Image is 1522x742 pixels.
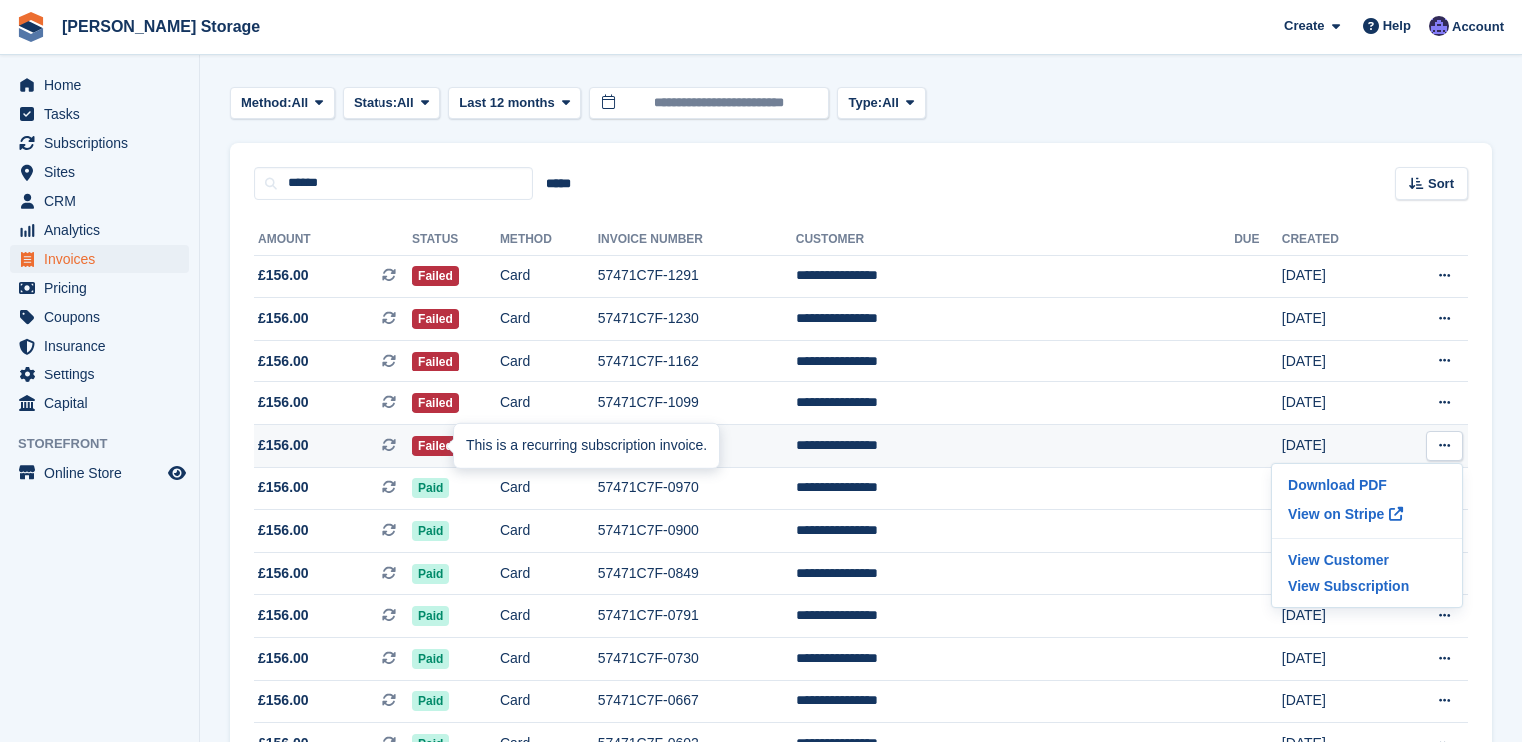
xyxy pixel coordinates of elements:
a: [PERSON_NAME] Storage [54,10,268,43]
a: menu [10,332,189,360]
span: Invoices [44,245,164,273]
span: Home [44,71,164,99]
span: Type: [848,93,882,113]
td: 57471C7F-0900 [598,510,796,553]
td: 57471C7F-1291 [598,255,796,298]
td: [DATE] [1282,298,1389,341]
a: menu [10,389,189,417]
td: 57471C7F-0791 [598,595,796,638]
a: menu [10,71,189,99]
span: All [292,93,309,113]
span: Paid [412,606,449,626]
a: View on Stripe [1280,498,1454,530]
a: menu [10,303,189,331]
th: Status [412,224,500,256]
td: 57471C7F-1099 [598,382,796,425]
span: Sort [1428,174,1454,194]
span: All [397,93,414,113]
span: £156.00 [258,308,309,329]
span: Failed [412,436,459,456]
button: Status: All [343,87,440,120]
span: Sites [44,158,164,186]
th: Customer [796,224,1234,256]
span: Settings [44,361,164,388]
span: Last 12 months [459,93,554,113]
th: Amount [254,224,412,256]
button: Last 12 months [448,87,581,120]
a: menu [10,158,189,186]
a: menu [10,245,189,273]
img: stora-icon-8386f47178a22dfd0bd8f6a31ec36ba5ce8667c1dd55bd0f319d3a0aa187defe.svg [16,12,46,42]
span: Create [1284,16,1324,36]
a: menu [10,100,189,128]
span: Insurance [44,332,164,360]
span: Failed [412,309,459,329]
td: Card [500,680,598,723]
td: Card [500,298,598,341]
td: [DATE] [1282,340,1389,382]
th: Due [1234,224,1282,256]
span: Coupons [44,303,164,331]
a: menu [10,459,189,487]
span: Status: [354,93,397,113]
span: Pricing [44,274,164,302]
button: Type: All [837,87,925,120]
a: menu [10,216,189,244]
td: 57471C7F-0970 [598,467,796,510]
span: Paid [412,649,449,669]
span: Analytics [44,216,164,244]
span: Help [1383,16,1411,36]
td: 57471C7F-0730 [598,638,796,681]
td: 57471C7F-0667 [598,680,796,723]
span: Paid [412,478,449,498]
span: CRM [44,187,164,215]
td: Card [500,382,598,425]
span: Online Store [44,459,164,487]
th: Method [500,224,598,256]
td: 57471C7F-1230 [598,298,796,341]
a: menu [10,187,189,215]
a: menu [10,129,189,157]
span: £156.00 [258,435,309,456]
span: £156.00 [258,563,309,584]
td: Card [500,467,598,510]
td: [DATE] [1282,595,1389,638]
span: £156.00 [258,477,309,498]
a: Preview store [165,461,189,485]
img: Tim Sinnott [1429,16,1449,36]
div: This is a recurring subscription invoice. [454,424,719,468]
span: £156.00 [258,351,309,371]
td: [DATE] [1282,680,1389,723]
td: [DATE] [1282,255,1389,298]
span: £156.00 [258,648,309,669]
td: [DATE] [1282,382,1389,425]
td: 57471C7F-1162 [598,340,796,382]
td: Card [500,340,598,382]
a: menu [10,274,189,302]
td: 57471C7F-0849 [598,552,796,595]
span: Method: [241,93,292,113]
span: Paid [412,521,449,541]
button: Method: All [230,87,335,120]
a: menu [10,361,189,388]
span: £156.00 [258,605,309,626]
span: £156.00 [258,265,309,286]
a: View Subscription [1280,573,1454,599]
td: Card [500,595,598,638]
span: £156.00 [258,520,309,541]
td: [DATE] [1282,638,1389,681]
th: Invoice Number [598,224,796,256]
span: Storefront [18,434,199,454]
span: Failed [412,393,459,413]
td: Card [500,638,598,681]
td: Card [500,552,598,595]
a: Download PDF [1280,472,1454,498]
span: All [882,93,899,113]
span: Failed [412,266,459,286]
a: View Customer [1280,547,1454,573]
span: Paid [412,691,449,711]
span: Paid [412,564,449,584]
